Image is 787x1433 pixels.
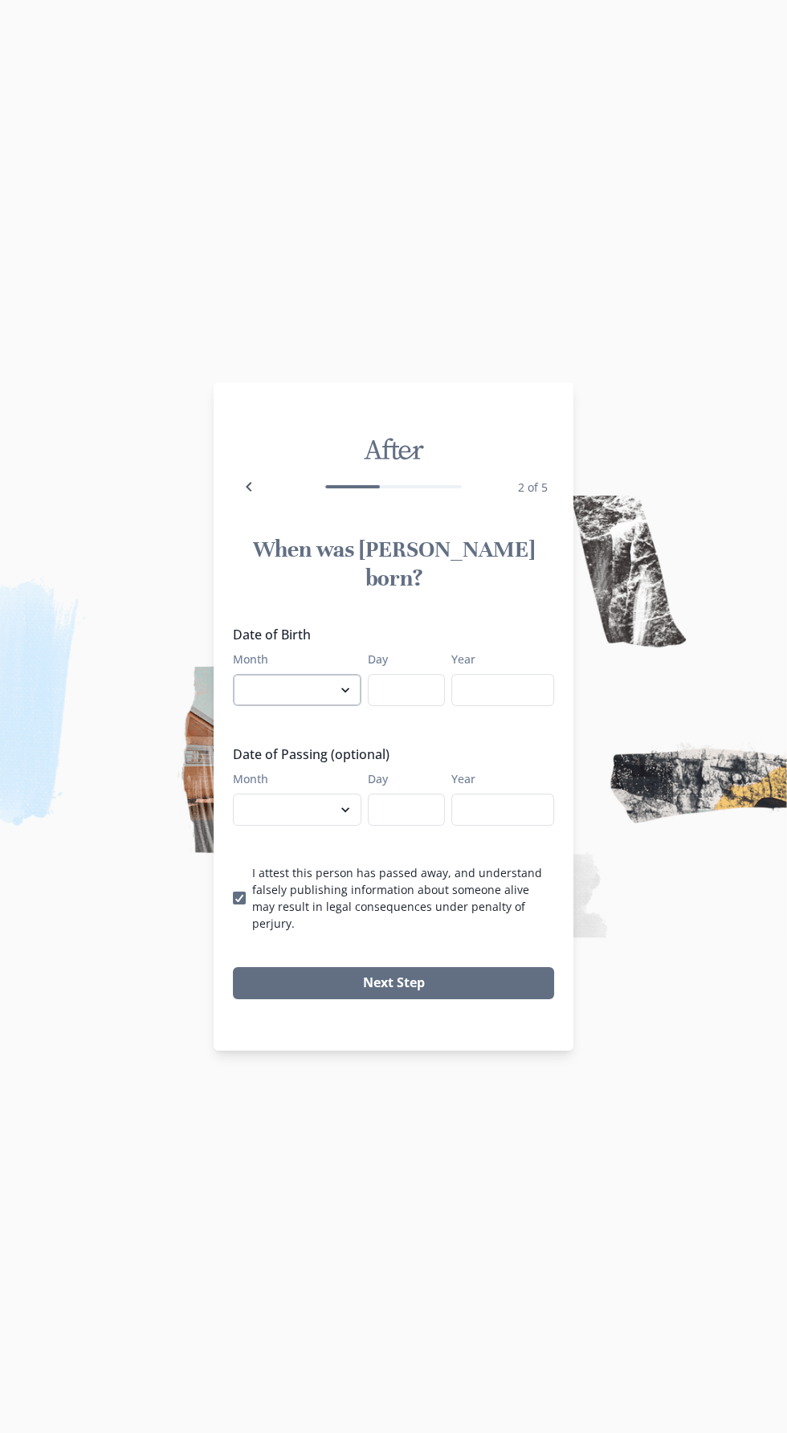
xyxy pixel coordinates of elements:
legend: Date of Passing (optional) [233,745,544,764]
label: Month [233,651,352,668]
button: Back [233,471,265,503]
label: Year [451,651,544,668]
p: I attest this person has passed away, and understand falsely publishing information about someone... [252,864,554,932]
label: Day [368,770,435,787]
h1: When was [PERSON_NAME] born? [233,535,554,593]
label: Year [451,770,544,787]
span: 2 of 5 [518,480,548,495]
button: Next Step [233,967,554,999]
label: Month [233,770,352,787]
legend: Date of Birth [233,625,544,644]
label: Day [368,651,435,668]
